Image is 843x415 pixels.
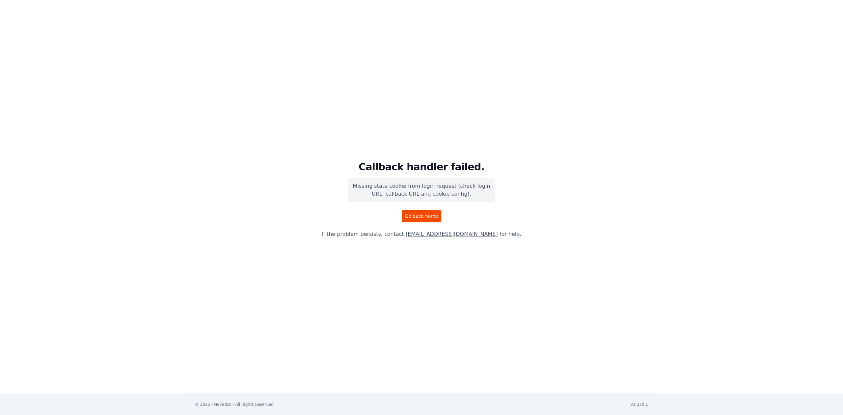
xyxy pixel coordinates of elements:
[195,402,274,407] div: © 2025 - Nevados - All Rights Reserved
[406,231,498,237] a: [EMAIL_ADDRESS][DOMAIN_NAME]
[348,178,495,202] p: Missing state cookie from login request (check login URL, callback URL and cookie config).
[631,402,648,407] div: v1.270.1
[321,230,521,238] p: If the problem persists, contact for help.
[402,210,441,222] a: Go back home
[359,161,484,173] h1: Callback handler failed.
